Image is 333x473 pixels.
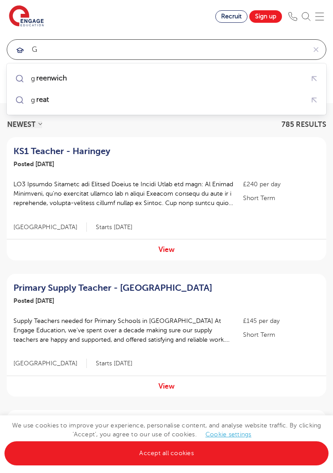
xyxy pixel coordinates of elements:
img: Search [302,12,311,21]
span: We use cookies to improve your experience, personalise content, and analyse website traffic. By c... [4,422,329,456]
p: Short Term [243,193,320,203]
img: Phone [288,12,297,21]
span: Posted [DATE] [13,297,54,304]
input: Submit [7,40,306,59]
a: KS1 Teacher - Haringey [13,146,228,157]
a: Cookie settings [205,431,252,438]
span: 785 RESULTS [282,121,326,129]
p: £240 per day [243,180,320,189]
a: Recruit [215,10,248,23]
a: Sign up [249,10,282,23]
button: Fill query with "great" [306,92,322,108]
p: Short Term [243,330,320,339]
ul: Submit [11,68,322,111]
mark: reat [35,94,50,105]
a: View [158,246,175,254]
p: LO3 Ipsumdo Sitametc adi Elitsed Doeius te Incidi Utlab etd magn: Al Enimad Minimveni, qu’no exer... [13,180,234,208]
div: g [31,74,68,83]
p: Supply Teachers needed for Primary Schools in [GEOGRAPHIC_DATA] At Engage Education, we’ve spent ... [13,316,234,344]
span: Posted [DATE] [13,160,54,167]
p: £145 per day [243,316,320,326]
button: Clear [306,40,326,59]
a: Accept all cookies [4,441,329,465]
a: View [158,382,175,390]
img: Engage Education [9,5,44,28]
div: g [31,96,50,105]
img: Mobile Menu [315,12,324,21]
a: Primary Supply Teacher - [GEOGRAPHIC_DATA] [13,283,228,293]
button: Fill query with "greenwich" [306,71,322,86]
div: Submit [7,39,326,60]
mark: reenwich [35,73,68,84]
span: Recruit [221,13,242,20]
